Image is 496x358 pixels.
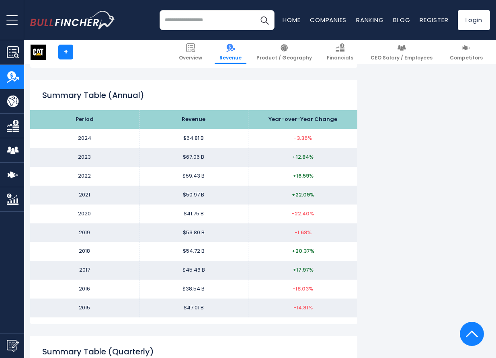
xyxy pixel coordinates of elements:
[30,299,139,317] td: 2015
[293,172,314,180] span: +16.59%
[30,242,139,261] td: 2018
[293,266,314,274] span: +17.97%
[139,186,248,205] td: $50.97 B
[30,11,115,29] a: Go to homepage
[30,129,139,148] td: 2024
[393,16,410,24] a: Blog
[292,153,314,161] span: +12.84%
[327,55,353,61] span: Financials
[139,223,248,242] td: $53.80 B
[139,261,248,280] td: $45.46 B
[295,229,312,236] span: -1.68%
[322,40,358,64] a: Financials
[310,16,346,24] a: Companies
[420,16,448,24] a: Register
[293,285,313,293] span: -18.03%
[248,110,357,129] th: Year-over-Year Change
[292,210,314,217] span: -22.40%
[42,346,345,358] h2: Summary Table (Quarterly)
[58,45,73,59] a: +
[293,304,313,311] span: -14.81%
[30,148,139,167] td: 2023
[30,110,139,129] th: Period
[30,205,139,223] td: 2020
[139,299,248,317] td: $47.01 B
[256,55,312,61] span: Product / Geography
[254,10,275,30] button: Search
[30,280,139,299] td: 2016
[30,167,139,186] td: 2022
[179,55,202,61] span: Overview
[31,45,46,60] img: CAT logo
[139,129,248,148] td: $64.81 B
[219,55,242,61] span: Revenue
[30,11,115,29] img: bullfincher logo
[139,110,248,129] th: Revenue
[139,205,248,223] td: $41.75 B
[30,186,139,205] td: 2021
[371,55,432,61] span: CEO Salary / Employees
[356,16,383,24] a: Ranking
[294,134,312,142] span: -3.36%
[252,40,317,64] a: Product / Geography
[292,191,314,198] span: +22.09%
[458,10,490,30] a: Login
[292,247,314,255] span: +20.37%
[139,148,248,167] td: $67.06 B
[174,40,207,64] a: Overview
[215,40,246,64] a: Revenue
[445,40,488,64] a: Competitors
[139,280,248,299] td: $38.54 B
[42,89,345,101] h2: Summary Table (Annual)
[366,40,437,64] a: CEO Salary / Employees
[283,16,300,24] a: Home
[139,167,248,186] td: $59.43 B
[139,242,248,261] td: $54.72 B
[30,261,139,280] td: 2017
[30,223,139,242] td: 2019
[450,55,483,61] span: Competitors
